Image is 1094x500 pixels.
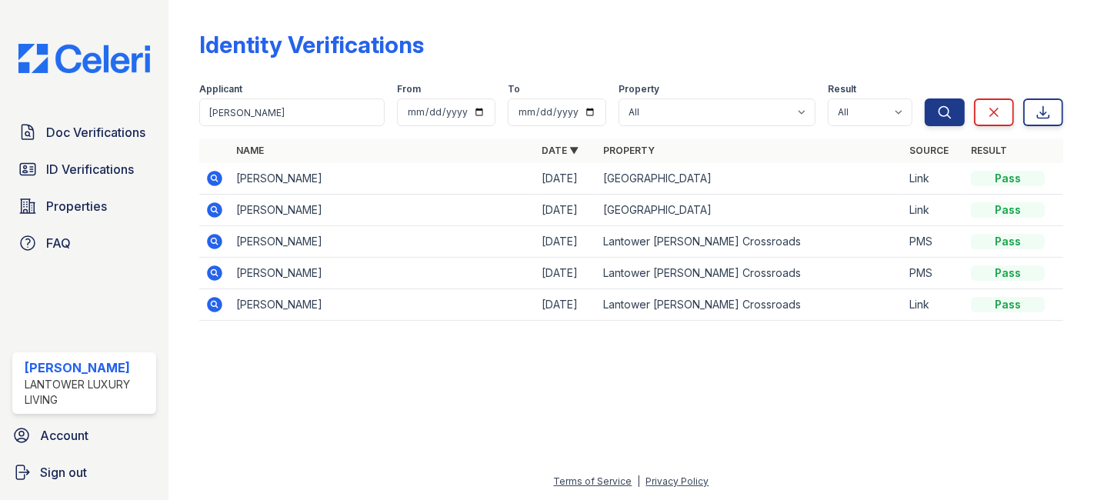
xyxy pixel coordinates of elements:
a: Property [604,145,655,156]
a: Account [6,420,162,451]
td: [PERSON_NAME] [230,258,536,289]
td: [PERSON_NAME] [230,289,536,321]
a: Doc Verifications [12,117,156,148]
div: Identity Verifications [199,31,424,58]
label: From [397,83,421,95]
a: Terms of Service [554,475,632,487]
a: FAQ [12,228,156,258]
td: Link [903,163,965,195]
td: [GEOGRAPHIC_DATA] [598,195,904,226]
div: Pass [971,297,1045,312]
a: Sign out [6,457,162,488]
a: Source [909,145,949,156]
span: FAQ [46,234,71,252]
div: | [638,475,641,487]
td: [GEOGRAPHIC_DATA] [598,163,904,195]
div: [PERSON_NAME] [25,358,150,377]
td: [PERSON_NAME] [230,163,536,195]
label: Property [619,83,659,95]
label: Result [828,83,856,95]
div: Pass [971,265,1045,281]
a: Privacy Policy [646,475,709,487]
a: ID Verifications [12,154,156,185]
span: Properties [46,197,107,215]
td: PMS [903,226,965,258]
a: Properties [12,191,156,222]
div: Pass [971,202,1045,218]
td: [DATE] [536,226,598,258]
span: Doc Verifications [46,123,145,142]
td: [DATE] [536,289,598,321]
td: Link [903,289,965,321]
td: Lantower [PERSON_NAME] Crossroads [598,289,904,321]
span: Sign out [40,463,87,482]
label: Applicant [199,83,242,95]
td: [DATE] [536,163,598,195]
td: PMS [903,258,965,289]
div: Lantower Luxury Living [25,377,150,408]
a: Date ▼ [542,145,579,156]
span: ID Verifications [46,160,134,178]
label: To [508,83,520,95]
span: Account [40,426,88,445]
td: Lantower [PERSON_NAME] Crossroads [598,258,904,289]
td: Lantower [PERSON_NAME] Crossroads [598,226,904,258]
div: Pass [971,234,1045,249]
td: [PERSON_NAME] [230,195,536,226]
td: [PERSON_NAME] [230,226,536,258]
a: Name [236,145,264,156]
td: [DATE] [536,258,598,289]
a: Result [971,145,1007,156]
img: CE_Logo_Blue-a8612792a0a2168367f1c8372b55b34899dd931a85d93a1a3d3e32e68fde9ad4.png [6,44,162,73]
td: Link [903,195,965,226]
input: Search by name or phone number [199,98,385,126]
div: Pass [971,171,1045,186]
td: [DATE] [536,195,598,226]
